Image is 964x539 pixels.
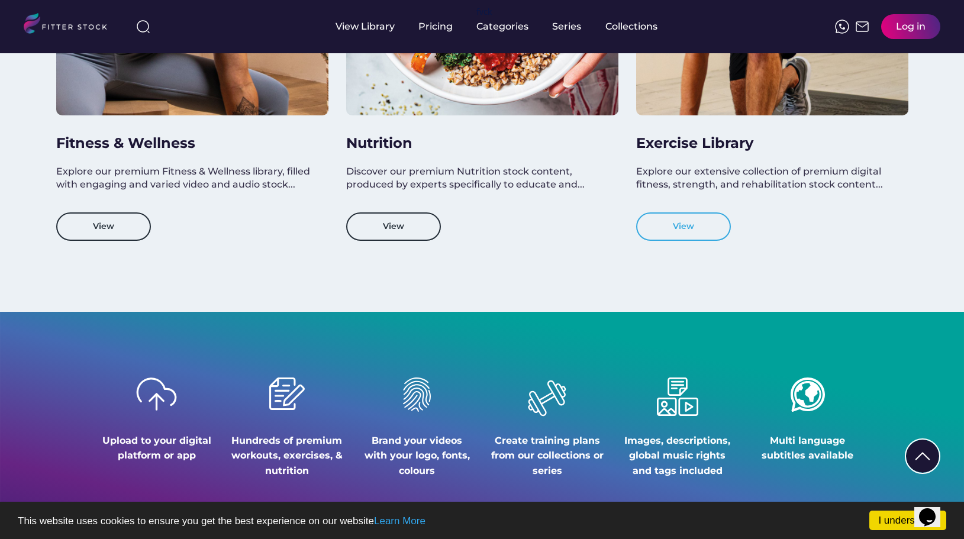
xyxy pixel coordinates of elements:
div: Brand your videos with your logo, fonts, colours [361,433,473,479]
img: Multi%20Language%20Icon.svg [791,377,825,412]
div: Series [552,20,582,33]
div: Categories [476,20,528,33]
button: View [346,212,441,241]
div: Log in [896,20,926,33]
button: View [56,212,151,241]
div: Hundreds of premium workouts, exercises, & nutrition [231,433,343,479]
div: View Library [336,20,395,33]
div: fvck [476,6,492,18]
img: Workouts%20and%20Exercises%20Icon.svg [267,377,307,410]
iframe: chat widget [914,492,952,527]
img: Upload%20Icon.svg [136,377,177,411]
div: Collections [605,20,657,33]
img: meteor-icons_whatsapp%20%281%29.svg [835,20,849,34]
div: Multi language subtitles available [752,433,864,463]
h3: Nutrition [346,133,607,153]
h3: Exercise Library [636,133,897,153]
img: Group%201000002322%20%281%29.svg [906,440,939,473]
img: Brand%20Videos%20Icon.svg [403,377,431,412]
a: Learn More [374,515,425,527]
img: search-normal%203.svg [136,20,150,34]
a: I understand! [869,511,946,530]
img: LOGO.svg [24,13,117,37]
img: Training%20Plans%20Icon%20%281%29.svg [518,369,576,427]
div: Pricing [418,20,453,33]
img: Images%20and%20Descriptions%20Icon.svg [657,377,698,416]
h3: Fitness & Wellness [56,133,317,153]
div: Upload to your digital platform or app [101,433,213,463]
div: Discover our premium Nutrition stock content, produced by experts specifically to educate and... [346,165,607,192]
img: Frame%2051.svg [855,20,869,34]
div: Explore our premium Fitness & Wellness library, filled with engaging and varied video and audio s... [56,165,317,192]
span: Explore our extensive collection of premium digital fitness, strength, and rehabilitation stock c... [636,166,884,190]
p: This website uses cookies to ensure you get the best experience on our website [18,516,946,526]
button: View [636,212,731,241]
div: Images, descriptions, global music rights and tags included [621,433,734,479]
div: Create training plans from our collections or series [491,433,604,479]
